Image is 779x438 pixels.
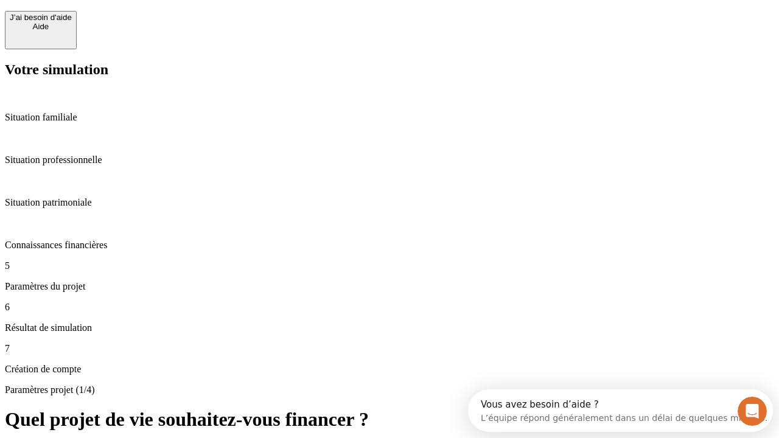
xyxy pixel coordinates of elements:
[10,22,72,31] div: Aide
[5,197,774,208] p: Situation patrimoniale
[5,260,774,271] p: 5
[5,384,774,395] p: Paramètres projet (1/4)
[5,322,774,333] p: Résultat de simulation
[5,408,774,431] h1: Quel projet de vie souhaitez-vous financer ?
[5,281,774,292] p: Paramètres du projet
[13,10,299,20] div: Vous avez besoin d’aide ?
[13,20,299,33] div: L’équipe répond généralement dans un délai de quelques minutes.
[5,302,774,313] p: 6
[5,112,774,123] p: Situation familiale
[10,13,72,22] div: J’ai besoin d'aide
[468,389,773,432] iframe: Intercom live chat discovery launcher
[5,61,774,78] h2: Votre simulation
[5,240,774,251] p: Connaissances financières
[5,343,774,354] p: 7
[5,155,774,165] p: Situation professionnelle
[738,397,767,426] iframe: Intercom live chat
[5,11,77,49] button: J’ai besoin d'aideAide
[5,364,774,375] p: Création de compte
[5,5,335,38] div: Ouvrir le Messenger Intercom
